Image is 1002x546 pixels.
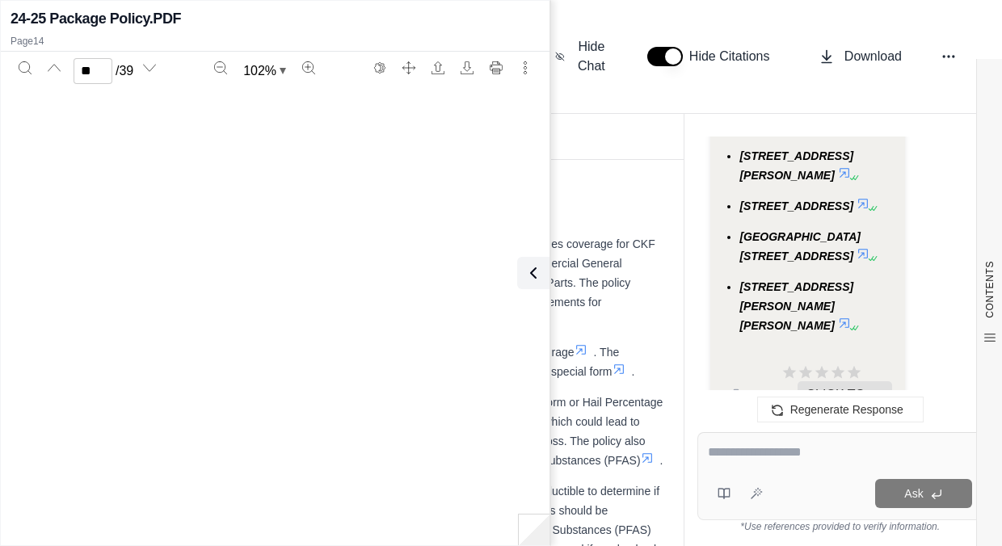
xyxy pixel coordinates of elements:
button: Switch to the dark theme [367,55,393,81]
span: Copy [746,388,768,401]
span: which could lead to significant out-of-pocket expenses in the event of a covered loss. The policy... [242,415,646,467]
button: Download [454,55,480,81]
button: Ask [875,479,972,508]
button: More actions [512,55,538,81]
span: CONTENTS [983,261,996,318]
span: Regenerate Response [790,403,903,416]
button: Print [483,55,509,81]
span: [STREET_ADDRESS] [739,199,853,212]
span: . [632,365,635,378]
span: CLICK TO RATE [798,381,891,428]
button: Hide Chat [549,31,615,82]
button: Full screen [396,55,422,81]
button: Zoom document [237,58,293,84]
div: *Use references provided to verify information. [697,520,983,533]
input: Enter a page number [74,58,112,84]
span: 102 % [243,61,276,81]
button: Copy [723,379,775,411]
span: Hide Citations [689,47,780,66]
span: Hide Chat [575,37,608,76]
p: Page 14 [11,35,540,48]
span: [STREET_ADDRESS][PERSON_NAME] [739,149,853,182]
button: Next page [137,55,162,81]
span: Download [844,47,902,66]
span: / 39 [116,61,133,81]
button: Previous page [41,55,67,81]
button: Search [12,55,38,81]
h2: 24-25 Package Policy.PDF [11,7,181,30]
span: [GEOGRAPHIC_DATA][STREET_ADDRESS] [739,230,861,262]
span: Ask [904,487,923,500]
button: Zoom in [296,55,322,81]
button: Regenerate Response [757,397,924,422]
button: Zoom out [208,55,234,81]
span: [STREET_ADDRESS][PERSON_NAME][PERSON_NAME] [739,280,853,332]
span: . [660,454,663,467]
button: Download [812,40,908,73]
button: Open file [425,55,451,81]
